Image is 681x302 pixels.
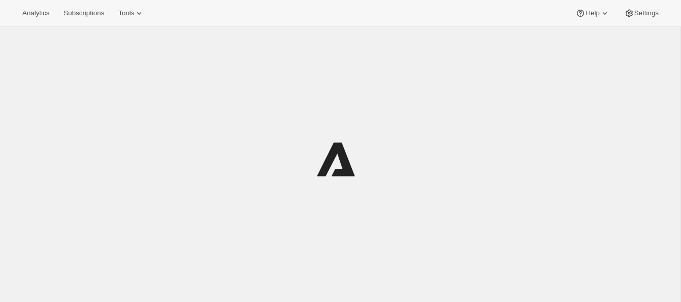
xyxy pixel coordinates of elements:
[118,9,134,17] span: Tools
[16,6,55,20] button: Analytics
[618,6,665,20] button: Settings
[569,6,615,20] button: Help
[63,9,104,17] span: Subscriptions
[586,9,599,17] span: Help
[112,6,150,20] button: Tools
[22,9,49,17] span: Analytics
[57,6,110,20] button: Subscriptions
[634,9,659,17] span: Settings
